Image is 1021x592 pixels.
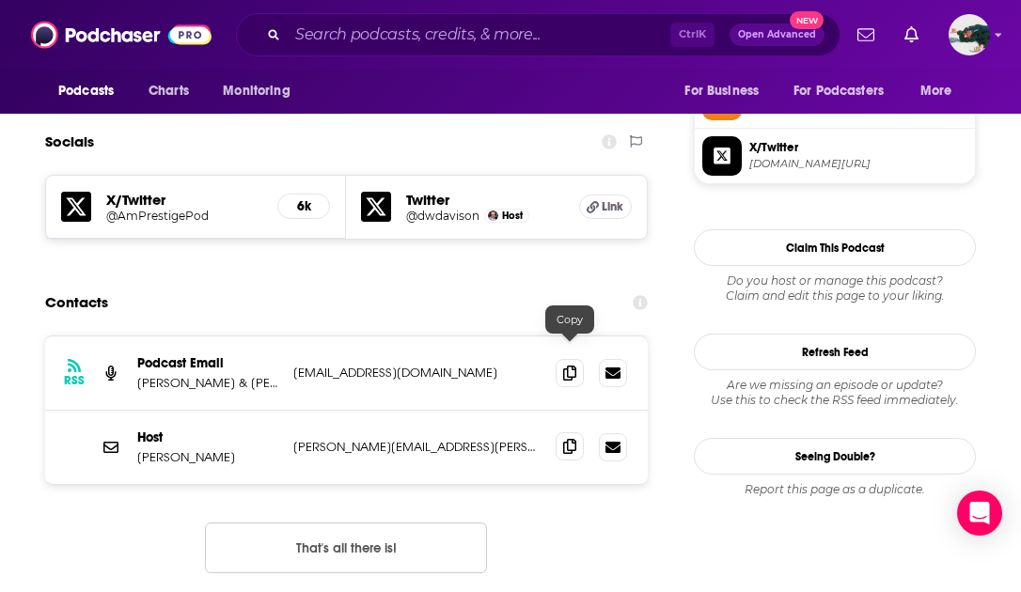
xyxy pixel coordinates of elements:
[781,73,911,109] button: open menu
[210,73,314,109] button: open menu
[58,78,114,104] span: Podcasts
[694,273,976,304] div: Claim and edit this page to your liking.
[694,378,976,408] div: Are we missing an episode or update? Use this to check the RSS feed immediately.
[949,14,990,55] button: Show profile menu
[236,13,840,56] div: Search podcasts, credits, & more...
[738,30,816,39] span: Open Advanced
[694,334,976,370] button: Refresh Feed
[502,210,523,222] span: Host
[920,78,952,104] span: More
[749,139,967,156] span: X/Twitter
[45,124,94,160] h2: Socials
[406,191,563,209] h5: Twitter
[64,373,85,388] h3: RSS
[545,305,594,334] div: Copy
[149,78,189,104] span: Charts
[106,209,262,223] a: @AmPrestigePod
[850,19,882,51] a: Show notifications dropdown
[137,449,278,465] p: [PERSON_NAME]
[793,78,884,104] span: For Podcasters
[106,191,262,209] h5: X/Twitter
[897,19,926,51] a: Show notifications dropdown
[684,78,759,104] span: For Business
[949,14,990,55] span: Logged in as fsg.publicity
[670,23,715,47] span: Ctrl K
[730,23,825,46] button: Open AdvancedNew
[488,210,498,221] img: Derek Davison
[223,78,290,104] span: Monitoring
[957,491,1002,536] div: Open Intercom Messenger
[579,195,632,219] a: Link
[136,73,200,109] a: Charts
[790,11,824,29] span: New
[694,482,976,497] div: Report this page as a duplicate.
[205,522,487,573] button: Nothing here.
[749,157,967,171] span: twitter.com/AmPrestigePod
[949,14,990,55] img: User Profile
[45,285,108,320] h2: Contacts
[45,73,138,109] button: open menu
[694,273,976,288] span: Do you host or manage this podcast?
[907,73,976,109] button: open menu
[602,199,623,214] span: Link
[288,20,670,50] input: Search podcasts, credits, & more...
[694,229,976,266] button: Claim This Podcast
[293,439,541,455] p: [PERSON_NAME][EMAIL_ADDRESS][PERSON_NAME][DOMAIN_NAME]
[293,198,314,214] h5: 6k
[137,429,278,445] p: Host
[293,365,541,381] p: [EMAIL_ADDRESS][DOMAIN_NAME]
[137,355,278,371] p: Podcast Email
[406,209,479,223] a: @dwdavison
[671,73,782,109] button: open menu
[702,136,967,176] a: X/Twitter[DOMAIN_NAME][URL]
[31,17,212,53] img: Podchaser - Follow, Share and Rate Podcasts
[137,375,278,391] p: [PERSON_NAME] & [PERSON_NAME]
[694,438,976,475] a: Seeing Double?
